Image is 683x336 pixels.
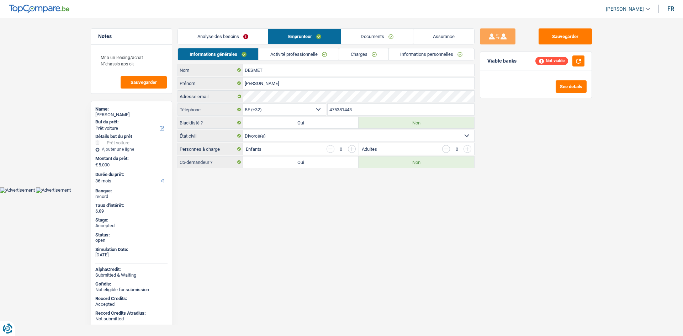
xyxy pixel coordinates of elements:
[178,143,243,155] label: Personnes à charge
[362,147,377,151] label: Adultes
[667,5,674,12] div: fr
[95,267,168,272] div: AlphaCredit:
[95,203,168,208] div: Taux d'intérêt:
[121,76,167,89] button: Sauvegarder
[95,194,168,199] div: record
[131,80,157,85] span: Sauvegarder
[95,252,168,258] div: [DATE]
[243,156,359,168] label: Oui
[413,29,474,44] a: Assurance
[259,48,339,60] a: Activité professionnelle
[338,147,344,151] div: 0
[95,287,168,293] div: Not eligible for submission
[268,29,340,44] a: Emprunteur
[95,188,168,194] div: Banque:
[36,187,71,193] img: Advertisement
[95,147,168,152] div: Ajouter une ligne
[95,247,168,252] div: Simulation Date:
[98,33,165,39] h5: Notes
[95,302,168,307] div: Accepted
[359,156,474,168] label: Non
[178,91,243,102] label: Adresse email
[539,28,592,44] button: Sauvegarder
[95,106,168,112] div: Name:
[243,117,359,128] label: Oui
[178,78,243,89] label: Prénom
[95,172,166,177] label: Durée du prêt:
[95,223,168,229] div: Accepted
[95,281,168,287] div: Cofidis:
[95,134,168,139] div: Détails but du prêt
[606,6,644,12] span: [PERSON_NAME]
[339,48,388,60] a: Charges
[178,156,243,168] label: Co-demandeur ?
[95,112,168,118] div: [PERSON_NAME]
[178,29,268,44] a: Analyse des besoins
[95,119,166,125] label: But du prêt:
[178,104,243,115] label: Téléphone
[487,58,517,64] div: Viable banks
[178,48,258,60] a: Informations générales
[341,29,413,44] a: Documents
[556,80,587,93] button: See details
[95,162,98,168] span: €
[178,64,243,76] label: Nom
[95,232,168,238] div: Status:
[95,238,168,243] div: open
[95,296,168,302] div: Record Credits:
[246,147,261,151] label: Enfants
[95,156,166,161] label: Montant du prêt:
[95,316,168,322] div: Not submitted
[328,104,475,115] input: 401020304
[535,57,568,65] div: Not viable
[95,310,168,316] div: Record Credits Atradius:
[454,147,460,151] div: 0
[178,117,243,128] label: Blacklisté ?
[95,272,168,278] div: Submitted & Waiting
[600,3,650,15] a: [PERSON_NAME]
[95,217,168,223] div: Stage:
[9,5,69,13] img: TopCompare Logo
[389,48,475,60] a: Informations personnelles
[178,130,243,142] label: État civil
[359,117,474,128] label: Non
[95,208,168,214] div: 6.89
